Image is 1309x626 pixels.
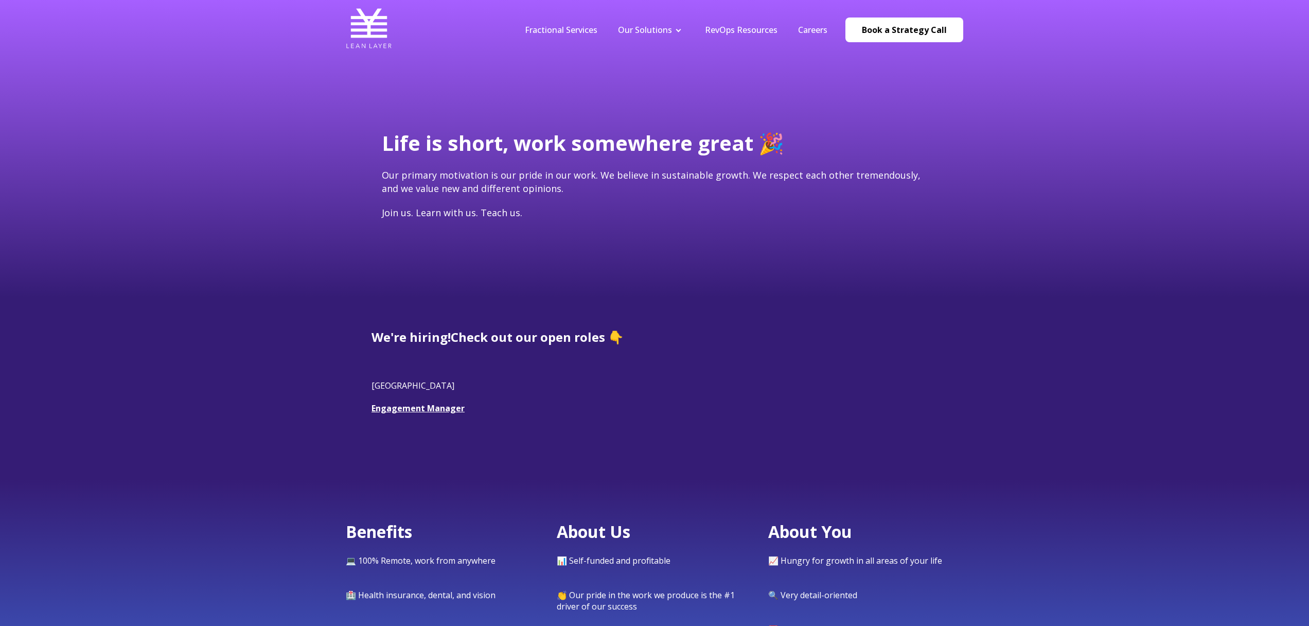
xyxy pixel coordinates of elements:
span: 🔍 Very detail-oriented [768,589,857,601]
span: 💻 100% Remote, work from anywhere [346,555,496,566]
span: Our primary motivation is our pride in our work. We believe in sustainable growth. We respect eac... [382,169,921,194]
span: We're hiring! [372,328,451,345]
span: Join us. Learn with us. Teach us. [382,206,522,219]
a: Fractional Services [525,24,597,36]
span: [GEOGRAPHIC_DATA] [372,380,454,391]
a: RevOps Resources [705,24,777,36]
a: Careers [798,24,827,36]
a: Engagement Manager [372,403,465,414]
span: About Us [557,520,630,543]
span: 👏 Our pride in the work we produce is the #1 driver of our success [557,589,735,612]
a: Our Solutions [618,24,672,36]
span: 🏥 Health insurance, dental, and vision [346,589,496,601]
img: Lean Layer Logo [346,5,392,51]
span: 📊 Self-funded and profitable [557,555,670,566]
span: About You [768,520,852,543]
a: Book a Strategy Call [845,18,963,42]
span: Check out our open roles 👇 [451,328,624,345]
div: Navigation Menu [515,24,838,36]
span: 📈 Hungry for growth in all areas of your life [768,555,942,566]
span: Life is short, work somewhere great 🎉 [382,129,784,157]
span: Benefits [346,520,412,543]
